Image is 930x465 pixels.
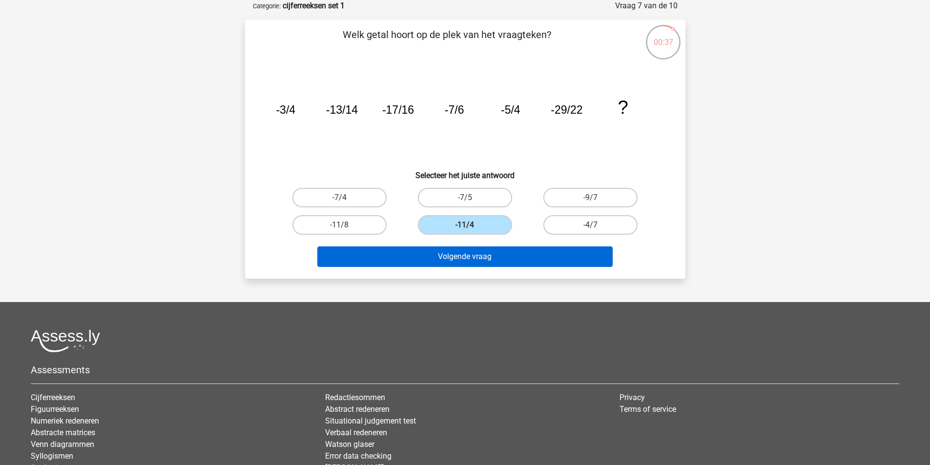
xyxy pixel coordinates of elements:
a: Venn diagrammen [31,440,94,449]
a: Privacy [620,393,645,402]
label: -9/7 [543,188,638,207]
label: -4/7 [543,215,638,235]
a: Abstracte matrices [31,428,95,437]
h5: Assessments [31,364,899,376]
button: Volgende vraag [317,246,613,267]
a: Verbaal redeneren [325,428,387,437]
label: -11/4 [418,215,512,235]
tspan: ? [618,97,628,118]
a: Cijferreeksen [31,393,75,402]
a: Error data checking [325,451,392,461]
tspan: -13/14 [326,103,357,116]
a: Watson glaser [325,440,374,449]
h6: Selecteer het juiste antwoord [261,163,670,180]
p: Welk getal hoort op de plek van het vraagteken? [261,27,633,57]
strong: cijferreeksen set 1 [283,1,345,10]
label: -7/5 [418,188,512,207]
a: Redactiesommen [325,393,385,402]
tspan: -3/4 [276,103,295,116]
img: Assessly logo [31,329,100,352]
small: Categorie: [253,2,281,10]
a: Numeriek redeneren [31,416,99,425]
a: Abstract redeneren [325,404,390,414]
a: Terms of service [620,404,676,414]
tspan: -29/22 [551,103,582,116]
a: Figuurreeksen [31,404,79,414]
tspan: -7/6 [444,103,464,116]
div: 00:37 [645,24,682,48]
a: Syllogismen [31,451,73,461]
tspan: -17/16 [382,103,413,116]
label: -7/4 [292,188,387,207]
a: Situational judgement test [325,416,416,425]
tspan: -5/4 [500,103,520,116]
label: -11/8 [292,215,387,235]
